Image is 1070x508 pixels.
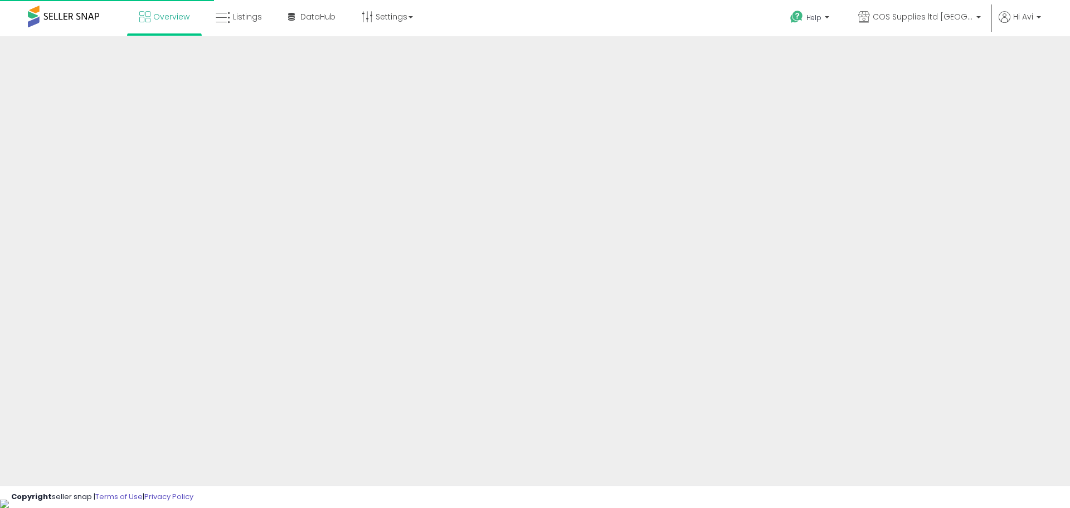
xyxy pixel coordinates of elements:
span: Listings [233,11,262,22]
div: seller snap | | [11,492,193,502]
a: Hi Avi [999,11,1041,36]
a: Help [781,2,840,36]
a: Privacy Policy [144,491,193,502]
span: Hi Avi [1013,11,1033,22]
span: Help [806,13,821,22]
a: Terms of Use [95,491,143,502]
span: COS Supplies ltd [GEOGRAPHIC_DATA] [873,11,973,22]
strong: Copyright [11,491,52,502]
i: Get Help [790,10,804,24]
span: DataHub [300,11,335,22]
span: Overview [153,11,189,22]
